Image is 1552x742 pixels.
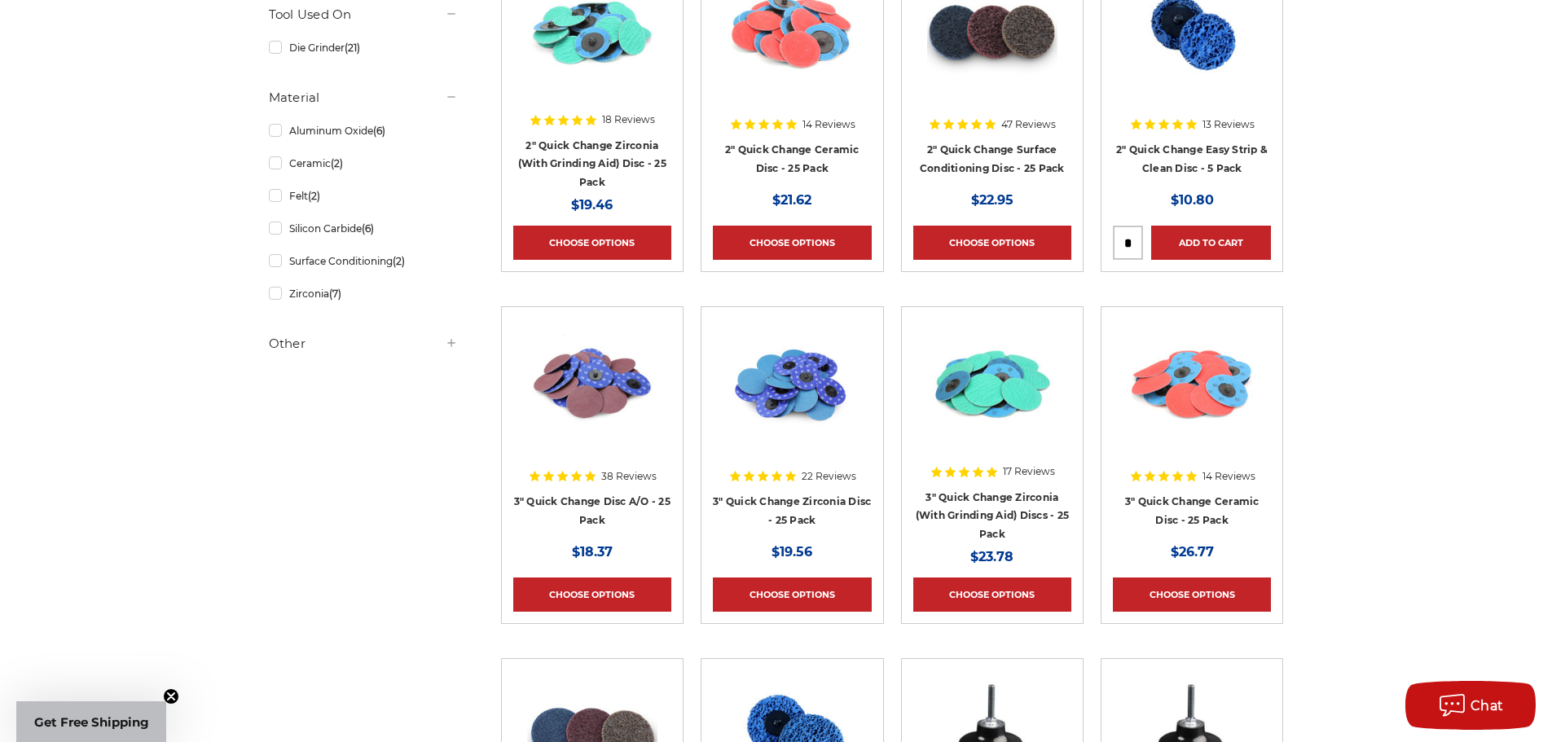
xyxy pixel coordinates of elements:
[269,33,458,62] a: Die Grinder
[513,577,671,612] a: Choose Options
[269,247,458,275] a: Surface Conditioning
[269,149,458,178] a: Ceramic
[1116,143,1268,174] a: 2" Quick Change Easy Strip & Clean Disc - 5 Pack
[1125,495,1260,526] a: 3" Quick Change Ceramic Disc - 25 Pack
[913,318,1071,476] a: 3 Inch Quick Change Discs with Grinding Aid
[514,495,670,526] a: 3" Quick Change Disc A/O - 25 Pack
[34,714,149,730] span: Get Free Shipping
[601,472,657,481] span: 38 Reviews
[802,472,856,481] span: 22 Reviews
[269,116,458,145] a: Aluminum Oxide
[269,5,458,24] h5: Tool Used On
[1113,318,1271,476] a: 3 inch ceramic roloc discs
[373,125,385,137] span: (6)
[329,288,341,300] span: (7)
[269,214,458,243] a: Silicon Carbide
[331,157,343,169] span: (2)
[1001,120,1056,130] span: 47 Reviews
[518,139,666,188] a: 2" Quick Change Zirconia (With Grinding Aid) Disc - 25 Pack
[527,318,657,449] img: 3-inch aluminum oxide quick change sanding discs for sanding and deburring
[727,318,857,449] img: Set of 3-inch Metalworking Discs in 80 Grit, quick-change Zirconia abrasive by Empire Abrasives, ...
[772,544,812,560] span: $19.56
[1405,681,1536,730] button: Chat
[163,688,179,705] button: Close teaser
[345,42,360,54] span: (21)
[1202,120,1255,130] span: 13 Reviews
[269,88,458,108] h5: Material
[913,577,1071,612] a: Choose Options
[1202,472,1255,481] span: 14 Reviews
[970,549,1013,564] span: $23.78
[713,318,871,476] a: Set of 3-inch Metalworking Discs in 80 Grit, quick-change Zirconia abrasive by Empire Abrasives, ...
[1127,318,1257,449] img: 3 inch ceramic roloc discs
[269,279,458,308] a: Zirconia
[927,318,1057,449] img: 3 Inch Quick Change Discs with Grinding Aid
[572,544,613,560] span: $18.37
[713,495,871,526] a: 3" Quick Change Zirconia Disc - 25 Pack
[571,197,613,213] span: $19.46
[1151,226,1271,260] a: Add to Cart
[913,226,1071,260] a: Choose Options
[1171,192,1214,208] span: $10.80
[513,226,671,260] a: Choose Options
[802,120,855,130] span: 14 Reviews
[713,577,871,612] a: Choose Options
[362,222,374,235] span: (6)
[725,143,860,174] a: 2" Quick Change Ceramic Disc - 25 Pack
[16,701,166,742] div: Get Free ShippingClose teaser
[308,190,320,202] span: (2)
[269,182,458,210] a: Felt
[1113,577,1271,612] a: Choose Options
[713,226,871,260] a: Choose Options
[393,255,405,267] span: (2)
[772,192,811,208] span: $21.62
[916,491,1070,540] a: 3" Quick Change Zirconia (With Grinding Aid) Discs - 25 Pack
[1471,698,1504,713] span: Chat
[1171,544,1214,560] span: $26.77
[971,192,1013,208] span: $22.95
[920,143,1065,174] a: 2" Quick Change Surface Conditioning Disc - 25 Pack
[269,334,458,353] h5: Other
[513,318,671,476] a: 3-inch aluminum oxide quick change sanding discs for sanding and deburring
